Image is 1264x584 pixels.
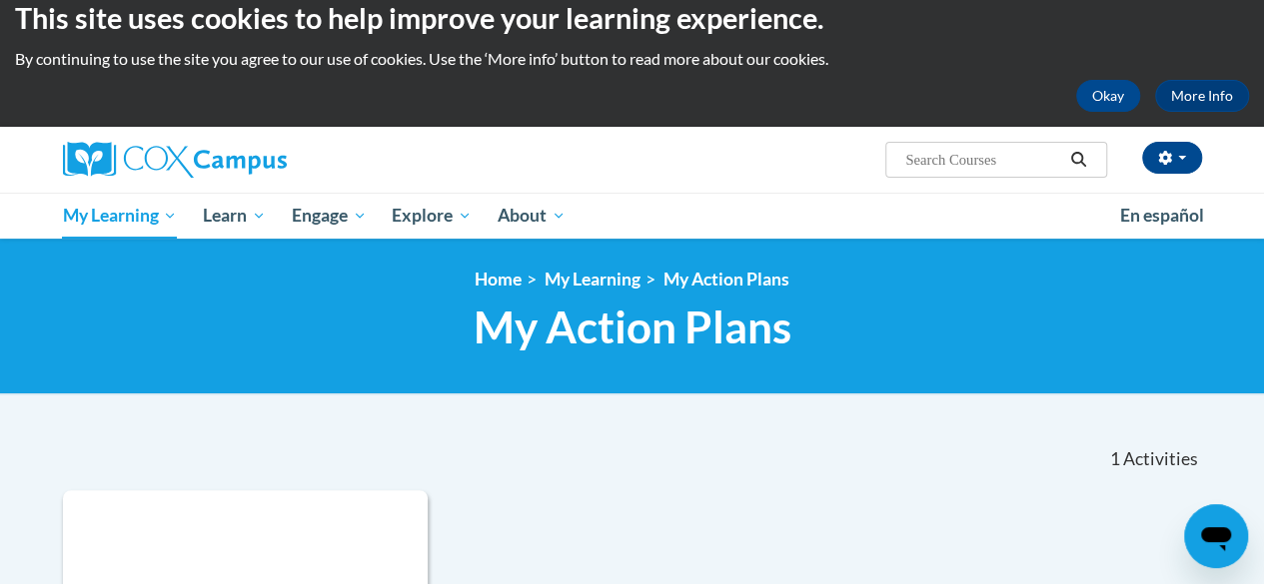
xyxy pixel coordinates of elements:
span: Explore [392,204,472,228]
a: En español [1107,195,1217,237]
img: Cox Campus [63,142,287,178]
a: About [485,193,579,239]
a: Engage [279,193,380,239]
span: 1 [1109,448,1119,470]
a: My Action Plans [663,269,789,290]
span: Learn [203,204,266,228]
p: By continuing to use the site you agree to our use of cookies. Use the ‘More info’ button to read... [15,48,1249,70]
a: Home [475,269,522,290]
span: En español [1120,205,1204,226]
a: More Info [1155,80,1249,112]
button: Account Settings [1142,142,1202,174]
button: Okay [1076,80,1140,112]
button: Search [1063,148,1093,172]
span: My Action Plans [474,300,791,353]
a: Cox Campus [63,142,423,178]
a: Learn [190,193,279,239]
span: My Learning [62,204,177,228]
span: Engage [292,204,367,228]
iframe: Button to launch messaging window [1184,504,1248,568]
a: My Learning [545,269,640,290]
a: Explore [379,193,485,239]
span: About [498,204,566,228]
div: Main menu [48,193,1217,239]
span: Activities [1123,448,1198,470]
input: Search Courses [903,148,1063,172]
a: My Learning [50,193,191,239]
